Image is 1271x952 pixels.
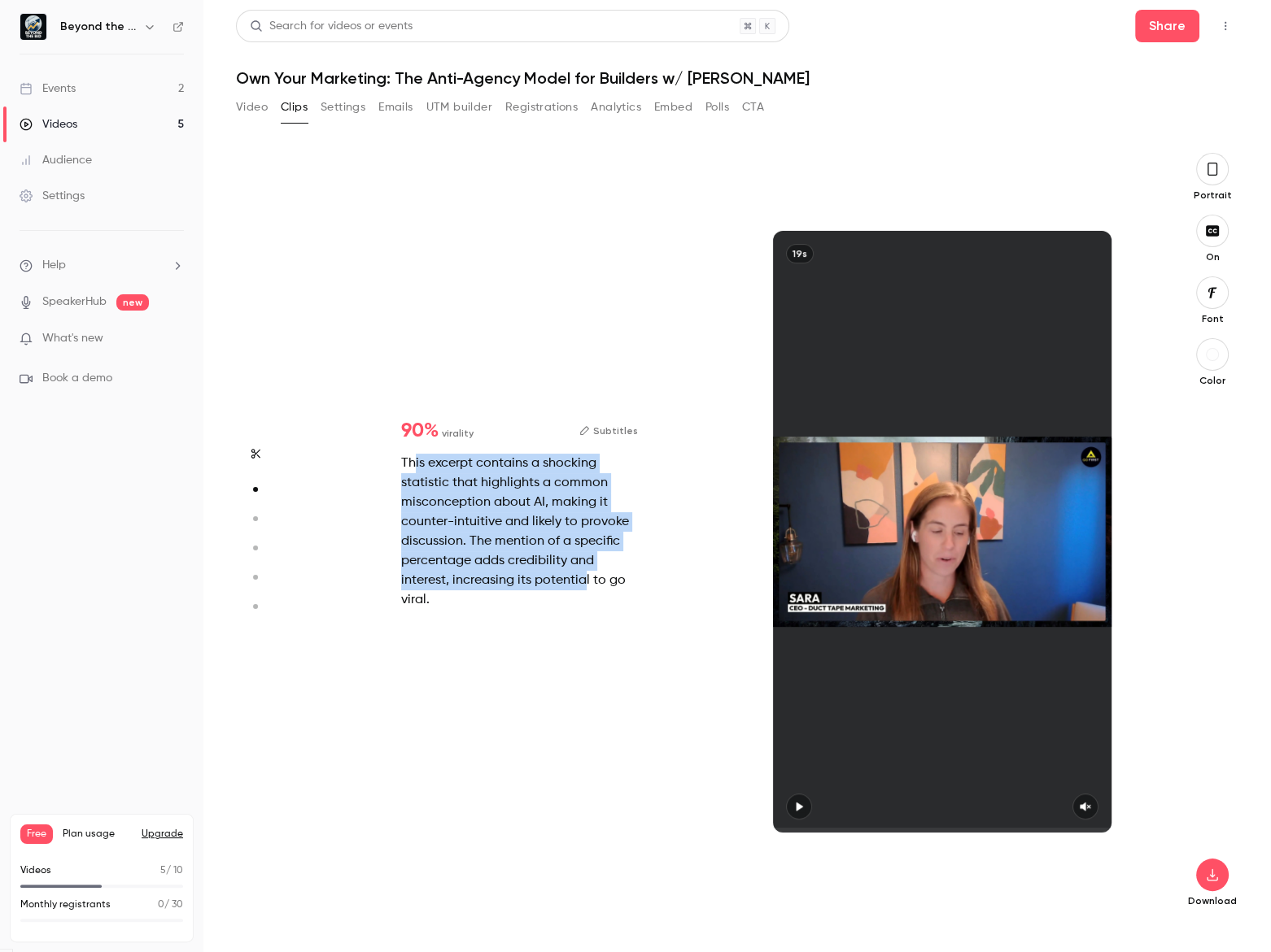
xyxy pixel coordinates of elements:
[442,426,474,441] span: virality
[742,94,764,120] button: CTA
[60,19,137,35] h6: Beyond the Bid
[20,116,77,133] div: Videos
[164,332,184,346] iframe: Noticeable Trigger
[20,257,184,274] li: help-dropdown-opener
[705,94,729,120] button: Polls
[42,257,66,274] span: Help
[42,330,103,347] span: What's new
[505,94,578,120] button: Registrations
[321,94,365,120] button: Settings
[378,94,413,120] button: Emails
[158,898,183,912] p: / 30
[236,68,1238,88] h1: Own Your Marketing: The Anti-Agency Model for Builders w/ [PERSON_NAME]
[20,863,51,878] p: Videos
[401,421,439,441] span: 90 %
[654,94,692,120] button: Embed
[281,94,308,120] button: Clips
[160,863,183,878] p: / 10
[1186,312,1238,325] p: Font
[579,421,638,441] button: Subtitles
[1186,250,1238,263] p: On
[20,188,85,204] div: Settings
[63,828,132,841] span: Plan usage
[158,900,164,910] span: 0
[42,293,107,311] a: SpeakerHub
[42,370,112,387] span: Book a demo
[20,152,92,168] div: Audience
[591,94,641,120] button: Analytics
[1186,374,1238,387] p: Color
[160,866,166,876] span: 5
[236,94,268,120] button: Video
[426,94,492,120] button: UTM builder
[250,18,413,35] div: Search for videos or events
[1186,189,1238,202] p: Portrait
[142,828,183,841] button: Upgrade
[1135,10,1199,42] button: Share
[1212,13,1238,39] button: Top Bar Actions
[20,14,46,40] img: Beyond the Bid
[20,824,53,844] span: Free
[116,294,149,311] span: new
[20,80,76,97] div: Events
[20,898,111,912] p: Monthly registrants
[1186,894,1238,907] p: Download
[401,454,638,610] div: This excerpt contains a shocking statistic that highlights a common misconception about AI, makin...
